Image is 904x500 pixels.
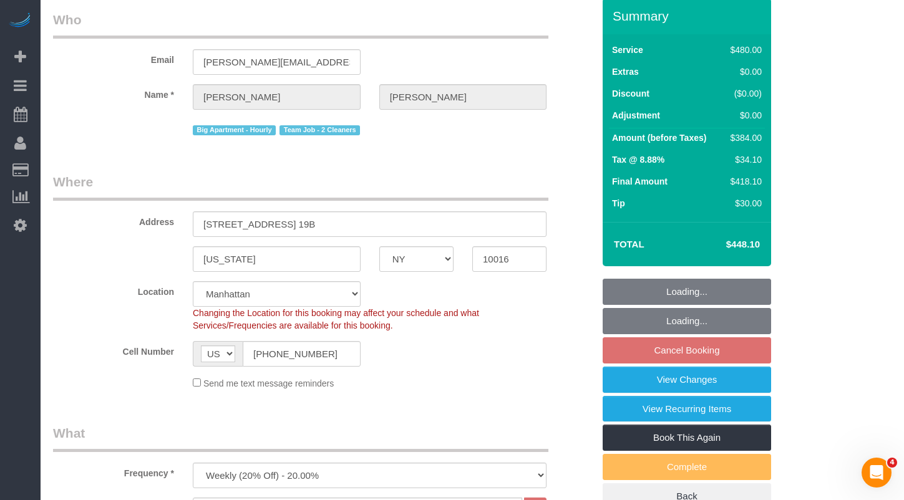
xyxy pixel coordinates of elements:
div: $34.10 [726,153,762,166]
div: $384.00 [726,132,762,144]
label: Email [44,49,183,66]
h4: $448.10 [689,239,760,250]
label: Tax @ 8.88% [612,153,664,166]
span: Changing the Location for this booking may affect your schedule and what Services/Frequencies are... [193,308,479,330]
label: Discount [612,87,649,100]
a: View Recurring Items [603,396,771,422]
input: City [193,246,361,272]
div: $0.00 [726,109,762,122]
strong: Total [614,239,644,249]
div: $418.10 [726,175,762,188]
span: Send me text message reminders [203,378,334,388]
div: $30.00 [726,197,762,209]
legend: Who [53,11,548,39]
span: 4 [887,458,897,468]
iframe: Intercom live chat [862,458,892,488]
div: $0.00 [726,65,762,78]
img: Automaid Logo [7,12,32,30]
div: ($0.00) [726,87,762,100]
label: Final Amount [612,175,668,188]
span: Big Apartment - Hourly [193,125,276,135]
span: Team Job - 2 Cleaners [279,125,360,135]
label: Address [44,211,183,228]
legend: What [53,424,548,452]
input: First Name [193,84,361,110]
label: Tip [612,197,625,209]
label: Extras [612,65,639,78]
label: Amount (before Taxes) [612,132,706,144]
label: Frequency * [44,463,183,479]
label: Location [44,281,183,298]
div: $480.00 [726,44,762,56]
a: Book This Again [603,425,771,451]
label: Adjustment [612,109,660,122]
label: Cell Number [44,341,183,358]
a: View Changes [603,367,771,393]
input: Zip Code [472,246,547,272]
input: Last Name [379,84,547,110]
label: Service [612,44,643,56]
h3: Summary [613,9,765,23]
input: Cell Number [243,341,361,367]
legend: Where [53,173,548,201]
label: Name * [44,84,183,101]
input: Email [193,49,361,75]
